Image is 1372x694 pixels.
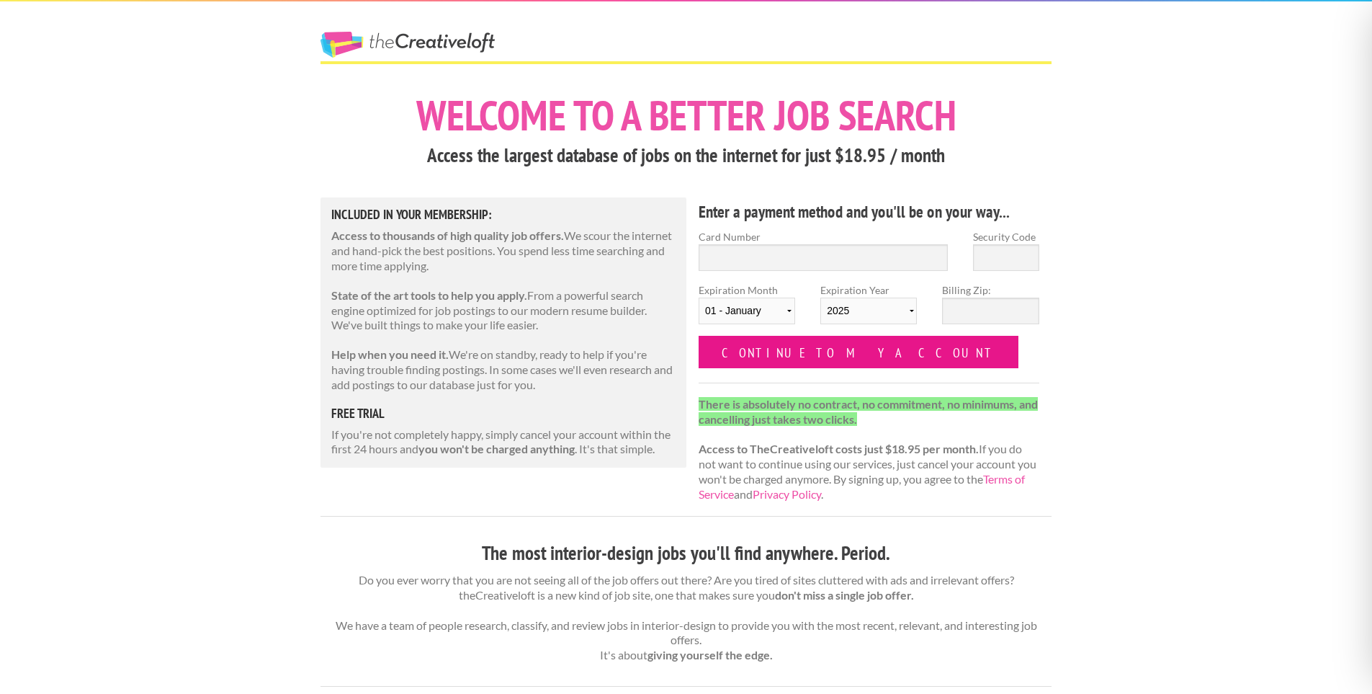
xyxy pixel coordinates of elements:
[647,648,773,662] strong: giving yourself the edge.
[775,588,914,602] strong: don't miss a single job offer.
[320,32,495,58] a: The Creative Loft
[699,442,979,455] strong: Access to TheCreativeloft costs just $18.95 per month.
[331,347,676,392] p: We're on standby, ready to help if you're having trouble finding postings. In some cases we'll ev...
[331,427,676,458] p: If you're not completely happy, simply cancel your account within the first 24 hours and . It's t...
[942,283,1039,298] label: Billing Zip:
[331,288,676,333] p: From a powerful search engine optimized for job postings to our modern resume builder. We've buil...
[820,298,917,324] select: Expiration Year
[320,573,1052,663] p: Do you ever worry that you are not seeing all of the job offers out there? Are you tired of sites...
[331,228,564,242] strong: Access to thousands of high quality job offers.
[753,487,821,501] a: Privacy Policy
[699,397,1039,502] p: If you do not want to continue using our services, just cancel your account you won't be charged ...
[699,336,1018,368] input: Continue to my account
[699,298,795,324] select: Expiration Month
[418,442,575,455] strong: you won't be charged anything
[699,229,948,244] label: Card Number
[320,142,1052,169] h3: Access the largest database of jobs on the internet for just $18.95 / month
[973,229,1039,244] label: Security Code
[699,283,795,336] label: Expiration Month
[699,200,1039,223] h4: Enter a payment method and you'll be on your way...
[699,397,1038,426] strong: There is absolutely no contract, no commitment, no minimums, and cancelling just takes two clicks.
[331,288,527,302] strong: State of the art tools to help you apply.
[320,94,1052,136] h1: Welcome to a better job search
[331,208,676,221] h5: Included in Your Membership:
[699,472,1025,501] a: Terms of Service
[320,540,1052,567] h3: The most interior-design jobs you'll find anywhere. Period.
[820,283,917,336] label: Expiration Year
[331,347,449,361] strong: Help when you need it.
[331,407,676,420] h5: free trial
[331,228,676,273] p: We scour the internet and hand-pick the best positions. You spend less time searching and more ti...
